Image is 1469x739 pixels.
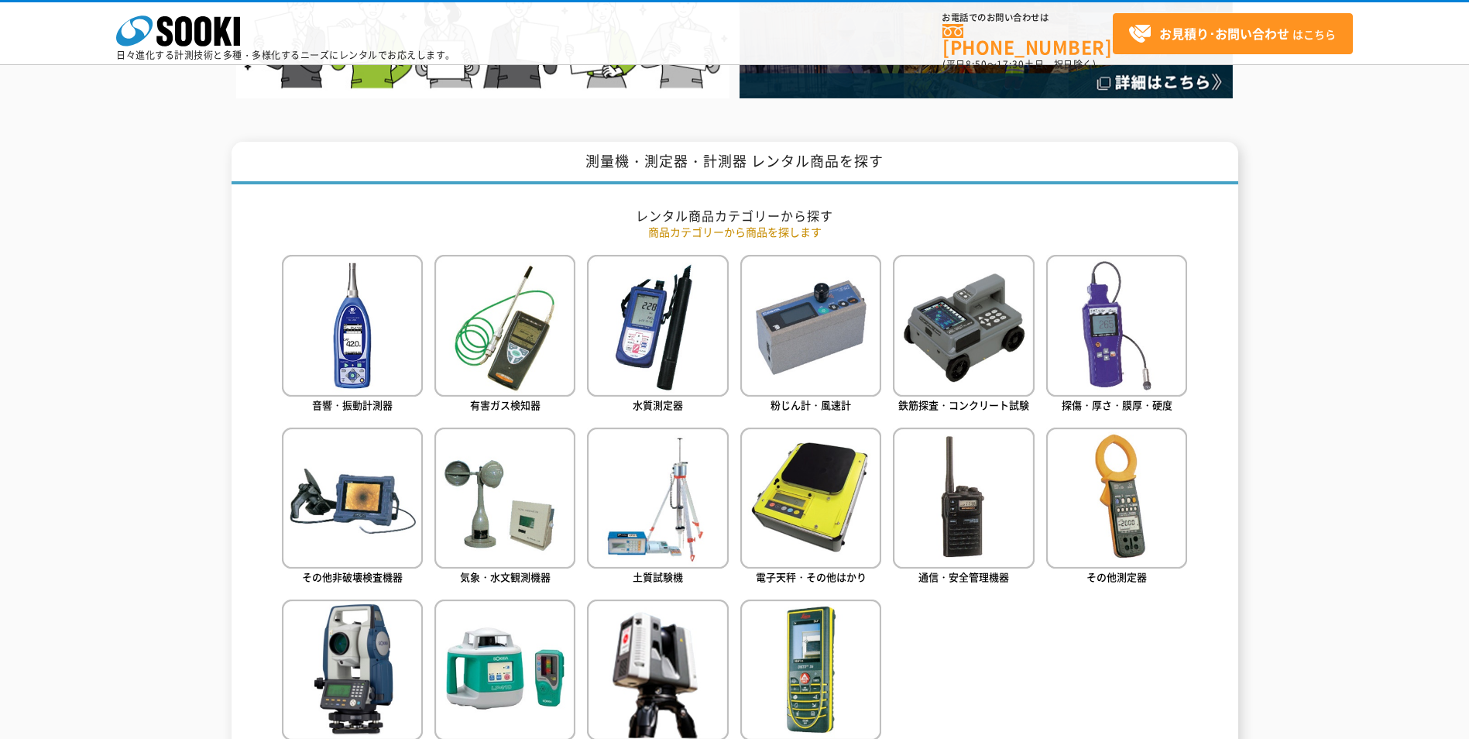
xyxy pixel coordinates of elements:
[942,13,1113,22] span: お電話でのお問い合わせは
[740,428,881,569] img: 電子天秤・その他はかり
[771,397,851,412] span: 粉じん計・風速計
[1128,22,1336,46] span: はこちら
[282,255,423,415] a: 音響・振動計測器
[312,397,393,412] span: 音響・振動計測器
[966,57,987,71] span: 8:50
[587,255,728,415] a: 水質測定器
[942,24,1113,56] a: [PHONE_NUMBER]
[470,397,541,412] span: 有害ガス検知器
[633,569,683,584] span: 土質試験機
[633,397,683,412] span: 水質測定器
[302,569,403,584] span: その他非破壊検査機器
[942,57,1096,71] span: (平日 ～ 土日、祝日除く)
[587,428,728,569] img: 土質試験機
[1046,428,1187,588] a: その他測定器
[282,428,423,569] img: その他非破壊検査機器
[740,255,881,396] img: 粉じん計・風速計
[460,569,551,584] span: 気象・水文観測機器
[434,428,575,588] a: 気象・水文観測機器
[282,255,423,396] img: 音響・振動計測器
[756,569,867,584] span: 電子天秤・その他はかり
[116,50,455,60] p: 日々進化する計測技術と多種・多様化するニーズにレンタルでお応えします。
[1046,428,1187,569] img: その他測定器
[893,428,1034,569] img: 通信・安全管理機器
[282,224,1188,240] p: 商品カテゴリーから商品を探します
[997,57,1025,71] span: 17:30
[740,255,881,415] a: 粉じん計・風速計
[918,569,1009,584] span: 通信・安全管理機器
[1046,255,1187,396] img: 探傷・厚さ・膜厚・硬度
[1046,255,1187,415] a: 探傷・厚さ・膜厚・硬度
[1086,569,1147,584] span: その他測定器
[587,255,728,396] img: 水質測定器
[740,428,881,588] a: 電子天秤・その他はかり
[434,255,575,415] a: 有害ガス検知器
[232,142,1238,184] h1: 測量機・測定器・計測器 レンタル商品を探す
[587,428,728,588] a: 土質試験機
[434,255,575,396] img: 有害ガス検知器
[893,255,1034,415] a: 鉄筋探査・コンクリート試験
[282,428,423,588] a: その他非破壊検査機器
[898,397,1029,412] span: 鉄筋探査・コンクリート試験
[893,428,1034,588] a: 通信・安全管理機器
[1062,397,1172,412] span: 探傷・厚さ・膜厚・硬度
[434,428,575,569] img: 気象・水文観測機器
[1159,24,1289,43] strong: お見積り･お問い合わせ
[893,255,1034,396] img: 鉄筋探査・コンクリート試験
[282,208,1188,224] h2: レンタル商品カテゴリーから探す
[1113,13,1353,54] a: お見積り･お問い合わせはこちら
